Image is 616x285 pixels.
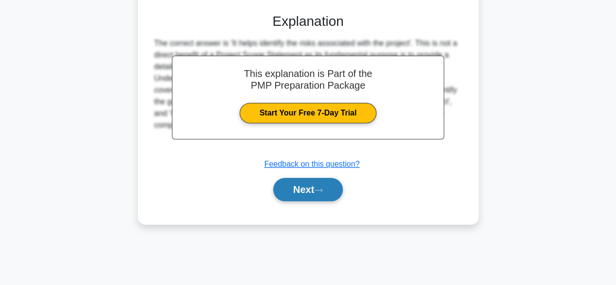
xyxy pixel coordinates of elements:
[273,178,343,201] button: Next
[240,103,376,123] a: Start Your Free 7-Day Trial
[154,38,462,131] div: The correct answer is 'It helps identify the risks associated with the project'. This is not a di...
[264,160,360,168] a: Feedback on this question?
[156,13,460,30] h3: Explanation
